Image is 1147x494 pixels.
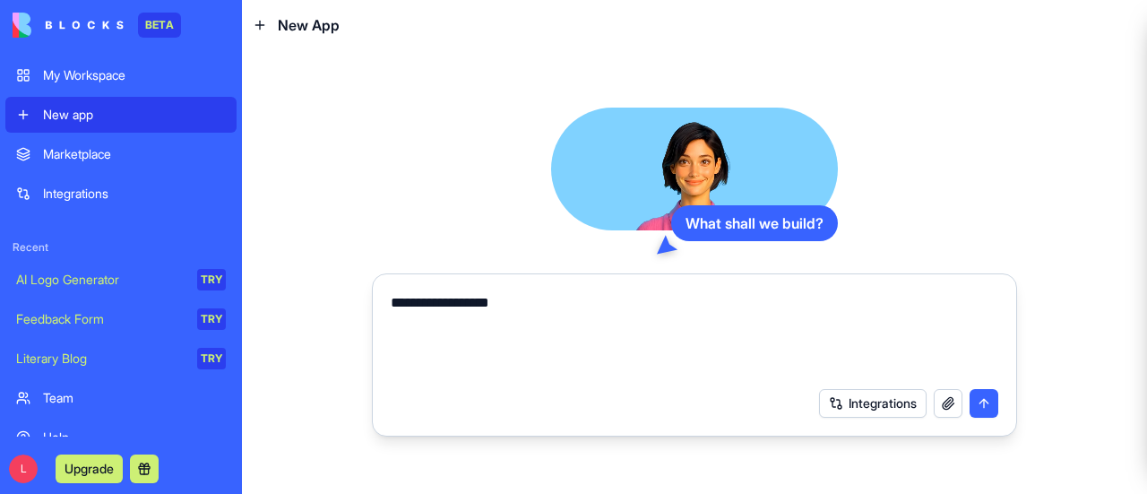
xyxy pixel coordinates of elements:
[43,429,226,446] div: Help
[43,106,226,124] div: New app
[56,459,123,477] a: Upgrade
[43,66,226,84] div: My Workspace
[5,57,237,93] a: My Workspace
[197,308,226,330] div: TRY
[13,13,124,38] img: logo
[5,301,237,337] a: Feedback FormTRY
[5,97,237,133] a: New app
[16,310,185,328] div: Feedback Form
[819,389,927,418] button: Integrations
[278,14,340,36] span: New App
[43,145,226,163] div: Marketplace
[5,240,237,255] span: Recent
[43,185,226,203] div: Integrations
[5,176,237,212] a: Integrations
[43,389,226,407] div: Team
[16,350,185,368] div: Literary Blog
[5,420,237,455] a: Help
[671,205,838,241] div: What shall we build?
[16,271,185,289] div: AI Logo Generator
[56,455,123,483] button: Upgrade
[138,13,181,38] div: BETA
[13,13,181,38] a: BETA
[5,262,237,298] a: AI Logo GeneratorTRY
[5,380,237,416] a: Team
[197,269,226,290] div: TRY
[5,341,237,377] a: Literary BlogTRY
[9,455,38,483] span: L
[197,348,226,369] div: TRY
[5,136,237,172] a: Marketplace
